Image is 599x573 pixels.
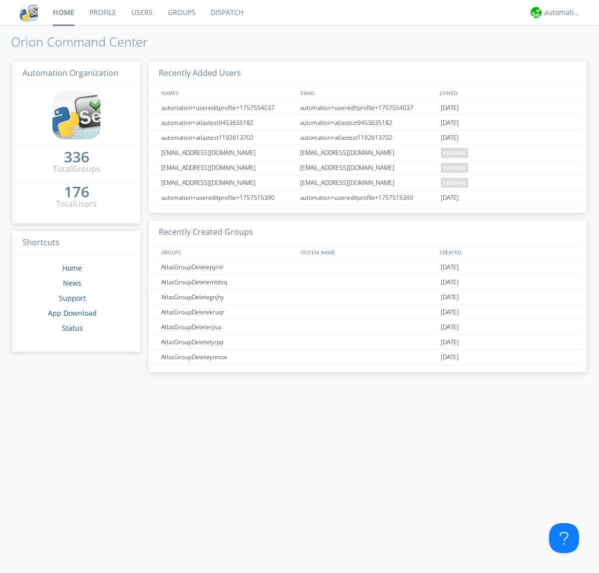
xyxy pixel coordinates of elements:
[298,190,438,205] div: automation+usereditprofile+1757515390
[159,160,297,175] div: [EMAIL_ADDRESS][DOMAIN_NAME]
[159,130,297,145] div: automation+atlastest1192613702
[298,85,437,100] div: EMAIL
[549,523,579,553] iframe: Toggle Customer Support
[298,245,437,259] div: SYSTEM_NAME
[441,130,459,145] span: [DATE]
[441,115,459,130] span: [DATE]
[64,187,89,197] div: 176
[62,263,82,273] a: Home
[64,152,89,162] div: 336
[544,7,582,17] div: automation+atlas
[159,190,297,205] div: automation+usereditprofile+1757515390
[149,100,587,115] a: automation+usereditprofile+1757554037automation+usereditprofile+1757554037[DATE]
[159,85,296,100] div: NAMES
[441,320,459,335] span: [DATE]
[12,231,140,255] h3: Shortcuts
[149,350,587,365] a: AtlasGroupDeleteynncw[DATE]
[437,245,577,259] div: CREATED
[149,335,587,350] a: AtlasGroupDeletelyrpp[DATE]
[441,335,459,350] span: [DATE]
[149,175,587,190] a: [EMAIL_ADDRESS][DOMAIN_NAME][EMAIL_ADDRESS][DOMAIN_NAME]pending
[441,190,459,205] span: [DATE]
[149,130,587,145] a: automation+atlastest1192613702automation+atlastest1192613702[DATE]
[441,275,459,290] span: [DATE]
[441,305,459,320] span: [DATE]
[159,260,297,274] div: AtlasGroupDeletepynir
[159,275,297,289] div: AtlasGroupDeletembtvq
[149,320,587,335] a: AtlasGroupDeleterjiva[DATE]
[159,100,297,115] div: automation+usereditprofile+1757554037
[159,175,297,190] div: [EMAIL_ADDRESS][DOMAIN_NAME]
[298,145,438,160] div: [EMAIL_ADDRESS][DOMAIN_NAME]
[149,290,587,305] a: AtlasGroupDeletegnjhy[DATE]
[159,350,297,364] div: AtlasGroupDeleteynncw
[441,260,459,275] span: [DATE]
[149,145,587,160] a: [EMAIL_ADDRESS][DOMAIN_NAME][EMAIL_ADDRESS][DOMAIN_NAME]pending
[149,190,587,205] a: automation+usereditprofile+1757515390automation+usereditprofile+1757515390[DATE]
[159,320,297,334] div: AtlasGroupDeleterjiva
[441,163,468,173] span: pending
[149,61,587,86] h3: Recently Added Users
[62,323,83,333] a: Status
[149,115,587,130] a: automation+atlastest9453635182automation+atlastest9453635182[DATE]
[441,100,459,115] span: [DATE]
[149,305,587,320] a: AtlasGroupDeletekruqr[DATE]
[64,152,89,163] a: 336
[52,91,100,139] img: cddb5a64eb264b2086981ab96f4c1ba7
[53,163,100,175] div: Total Groups
[298,100,438,115] div: automation+usereditprofile+1757554037
[298,160,438,175] div: [EMAIL_ADDRESS][DOMAIN_NAME]
[149,160,587,175] a: [EMAIL_ADDRESS][DOMAIN_NAME][EMAIL_ADDRESS][DOMAIN_NAME]pending
[298,175,438,190] div: [EMAIL_ADDRESS][DOMAIN_NAME]
[149,220,587,245] h3: Recently Created Groups
[20,3,38,21] img: cddb5a64eb264b2086981ab96f4c1ba7
[149,275,587,290] a: AtlasGroupDeletembtvq[DATE]
[441,148,468,158] span: pending
[159,115,297,130] div: automation+atlastest9453635182
[437,85,577,100] div: JOINED
[59,293,86,303] a: Support
[56,198,97,210] div: Total Users
[22,67,118,78] span: Automation Organization
[441,290,459,305] span: [DATE]
[531,7,542,18] img: d2d01cd9b4174d08988066c6d424eccd
[441,178,468,188] span: pending
[159,335,297,349] div: AtlasGroupDeletelyrpp
[159,290,297,304] div: AtlasGroupDeletegnjhy
[159,245,296,259] div: GROUPS
[149,260,587,275] a: AtlasGroupDeletepynir[DATE]
[63,278,81,288] a: News
[298,130,438,145] div: automation+atlastest1192613702
[441,350,459,365] span: [DATE]
[159,145,297,160] div: [EMAIL_ADDRESS][DOMAIN_NAME]
[64,187,89,198] a: 176
[48,308,97,318] a: App Download
[159,305,297,319] div: AtlasGroupDeletekruqr
[298,115,438,130] div: automation+atlastest9453635182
